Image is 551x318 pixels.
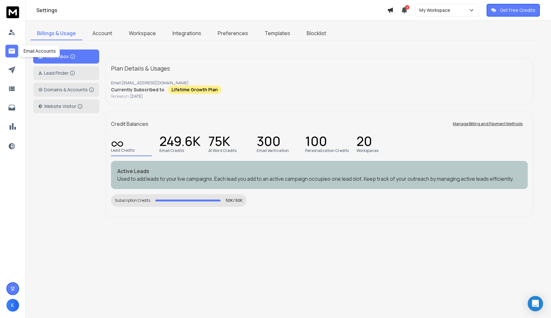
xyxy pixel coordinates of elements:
div: Lifetime Growth Plan [168,86,221,94]
span: [DATE] [130,94,143,99]
p: Currently Subscribed to [111,87,164,93]
p: Lead Credits [111,148,135,153]
p: Active Leads [117,167,521,175]
p: 50K/ 50K [226,198,243,203]
p: 75K [208,138,230,147]
button: ReachInbox [33,49,99,64]
span: 4 [405,5,409,10]
button: K [6,299,19,312]
p: Personalization Credits [305,148,349,153]
p: Credit Balances [111,120,148,128]
button: Domains & Accounts [33,83,99,97]
a: Templates [258,27,297,40]
button: Lead Finder [33,66,99,80]
p: Renews on: [111,94,528,99]
p: 300 [257,138,281,147]
p: Used to add leads to your live campaigns. Each lead you add to an active campaign occupies one le... [117,175,521,183]
p: Get Free Credits [500,7,535,13]
div: Email Accounts [19,45,60,57]
p: 100 [305,138,327,147]
a: Account [86,27,119,40]
p: Email Verification [257,148,289,153]
p: Email: [EMAIL_ADDRESS][DOMAIN_NAME] [111,80,528,86]
a: Integrations [166,27,208,40]
a: Billings & Usage [31,27,82,40]
div: Subscription Credits [115,198,150,203]
h1: Settings [36,6,387,14]
a: Blocklist [300,27,333,40]
button: Website Visitor [33,99,99,113]
p: 20 [356,138,372,147]
p: My Workspace [419,7,453,13]
p: Plan Details & Usages [111,64,170,73]
p: Manage Billing and Payment Methods [453,121,523,126]
p: Email Credits [159,148,184,153]
button: Manage Billing and Payment Methods [448,117,528,130]
p: 249.6K [159,138,201,147]
p: Workspaces [356,148,378,153]
a: Workspace [122,27,162,40]
div: Open Intercom Messenger [528,296,543,311]
button: Get Free Credits [487,4,540,17]
p: AI Word Credits [208,148,237,153]
a: Preferences [211,27,254,40]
